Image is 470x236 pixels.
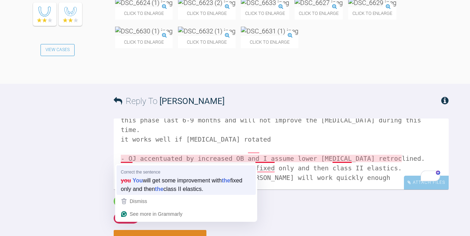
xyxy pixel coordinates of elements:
span: Click to enlarge [115,36,173,48]
h3: Reply To [114,94,225,108]
img: DSC_6632 (1).jpeg [178,27,236,35]
a: View Cases [40,44,75,56]
img: DSC_6631 (1).jpeg [241,27,298,35]
span: Click to enlarge [295,7,343,20]
span: Click to enlarge [115,7,173,20]
span: Click to enlarge [178,7,236,20]
img: DSC_6630 (1).jpeg [115,27,173,35]
span: [PERSON_NAME] [160,96,225,106]
span: Click to enlarge [241,7,289,20]
span: Click to enlarge [241,36,298,48]
span: Click to enlarge [348,7,396,20]
span: Click to enlarge [178,36,236,48]
textarea: To enrich screen reader interactions, please activate Accessibility in Grammarly extension settings [114,119,449,190]
div: Attach Files [404,176,449,190]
